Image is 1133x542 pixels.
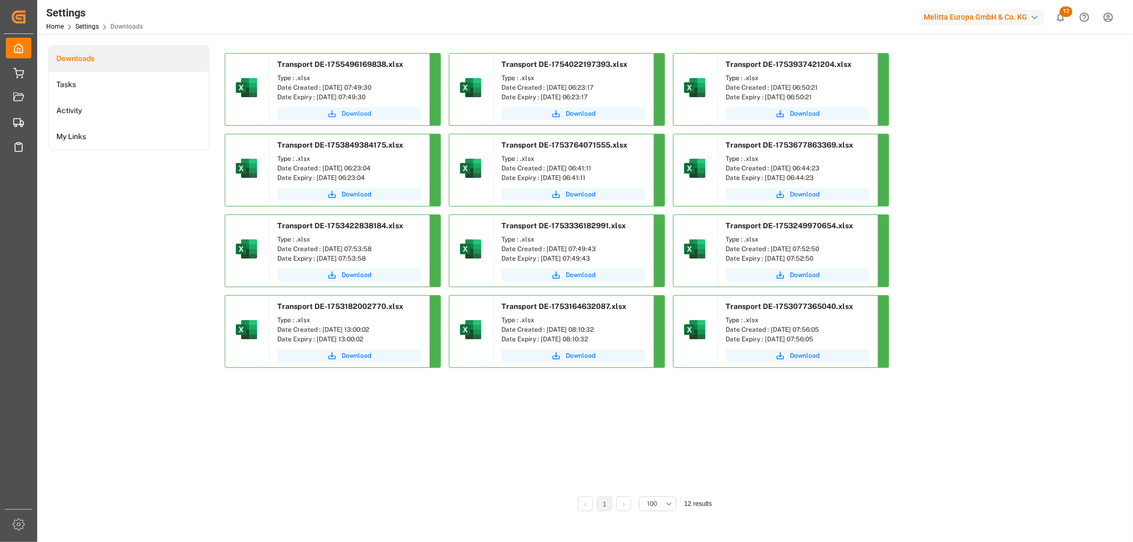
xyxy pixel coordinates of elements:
[726,254,870,263] div: Date Expiry : [DATE] 07:52:50
[49,124,209,150] a: My Links
[278,83,421,92] div: Date Created : [DATE] 07:49:30
[278,92,421,102] div: Date Expiry : [DATE] 07:49:30
[278,325,421,334] div: Date Created : [DATE] 13:00:02
[234,156,259,181] img: microsoft-excel-2019--v1.png
[616,496,631,511] li: Next Page
[502,173,645,183] div: Date Expiry : [DATE] 06:41:11
[502,269,645,281] button: Download
[342,109,372,118] span: Download
[278,315,421,325] div: Type : .xlsx
[234,75,259,100] img: microsoft-excel-2019--v1.png
[502,73,645,83] div: Type : .xlsx
[502,349,645,362] button: Download
[49,98,209,124] li: Activity
[726,244,870,254] div: Date Created : [DATE] 07:52:50
[726,221,854,230] span: Transport DE-1753249970654.xlsx
[578,496,593,511] li: Previous Page
[46,23,64,30] a: Home
[726,60,852,68] span: Transport DE-1753937421204.xlsx
[726,188,870,201] button: Download
[726,302,854,311] span: Transport DE-1753077365040.xlsx
[234,236,259,262] img: microsoft-excel-2019--v1.png
[278,60,404,68] span: Transport DE-1755496169838.xlsx
[234,317,259,342] img: microsoft-excel-2019--v1.png
[566,351,596,360] span: Download
[502,244,645,254] div: Date Created : [DATE] 07:49:43
[682,75,708,100] img: microsoft-excel-2019--v1.png
[502,154,645,164] div: Type : .xlsx
[790,190,820,199] span: Download
[726,235,870,244] div: Type : .xlsx
[726,164,870,173] div: Date Created : [DATE] 06:44:23
[278,334,421,344] div: Date Expiry : [DATE] 13:00:02
[726,154,870,164] div: Type : .xlsx
[342,351,372,360] span: Download
[278,269,421,281] button: Download
[502,60,628,68] span: Transport DE-1754022197393.xlsx
[790,351,820,360] span: Download
[726,325,870,334] div: Date Created : [DATE] 07:56:05
[726,269,870,281] button: Download
[278,235,421,244] div: Type : .xlsx
[278,154,421,164] div: Type : .xlsx
[790,109,820,118] span: Download
[278,349,421,362] button: Download
[502,164,645,173] div: Date Created : [DATE] 06:41:11
[502,254,645,263] div: Date Expiry : [DATE] 07:49:43
[342,190,372,199] span: Download
[502,235,645,244] div: Type : .xlsx
[726,334,870,344] div: Date Expiry : [DATE] 07:56:05
[597,496,612,511] li: 1
[502,315,645,325] div: Type : .xlsx
[726,73,870,83] div: Type : .xlsx
[502,188,645,201] button: Download
[790,270,820,280] span: Download
[726,315,870,325] div: Type : .xlsx
[502,141,628,149] span: Transport DE-1753764071555.xlsx
[682,156,708,181] img: microsoft-excel-2019--v1.png
[726,349,870,362] button: Download
[278,73,421,83] div: Type : .xlsx
[502,221,626,230] span: Transport DE-1753336182991.xlsx
[726,107,870,120] button: Download
[502,83,645,92] div: Date Created : [DATE] 06:23:17
[49,46,209,72] a: Downloads
[278,107,421,120] a: Download
[458,156,483,181] img: microsoft-excel-2019--v1.png
[566,190,596,199] span: Download
[726,141,854,149] span: Transport DE-1753677863369.xlsx
[566,109,596,118] span: Download
[682,236,708,262] img: microsoft-excel-2019--v1.png
[502,334,645,344] div: Date Expiry : [DATE] 08:10:32
[458,317,483,342] img: microsoft-excel-2019--v1.png
[278,141,404,149] span: Transport DE-1753849384175.xlsx
[278,188,421,201] button: Download
[342,270,372,280] span: Download
[502,302,627,311] span: Transport DE-1753164632087.xlsx
[684,500,712,507] span: 12 results
[639,496,676,511] button: open menu
[502,325,645,334] div: Date Created : [DATE] 08:10:32
[603,501,607,508] a: 1
[46,5,143,21] div: Settings
[49,72,209,98] a: Tasks
[726,92,870,102] div: Date Expiry : [DATE] 06:50:21
[647,499,657,509] span: 100
[502,107,645,120] button: Download
[278,254,421,263] div: Date Expiry : [DATE] 07:53:58
[726,83,870,92] div: Date Created : [DATE] 06:50:21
